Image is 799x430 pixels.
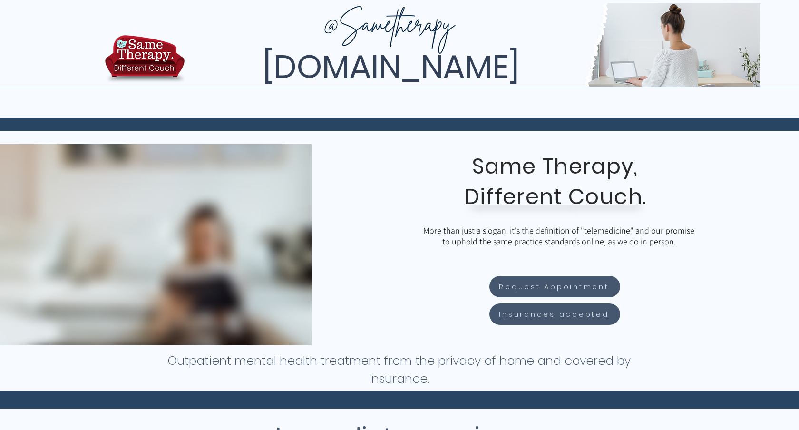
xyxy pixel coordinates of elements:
[421,225,697,247] p: More than just a slogan, it's the definition of "telemedicine" and our promise to uphold the same...
[489,276,620,297] a: Request Appointment
[102,34,187,90] img: TBH.US
[263,44,519,89] span: [DOMAIN_NAME]
[499,281,609,292] span: Request Appointment
[464,182,647,212] span: Different Couch.
[472,151,638,181] span: Same Therapy,
[187,3,760,87] img: Same Therapy, Different Couch. TelebehavioralHealth.US
[499,309,609,320] span: Insurances accepted
[166,352,631,388] h1: Outpatient mental health treatment from the privacy of home and covered by insurance.
[489,303,620,325] a: Insurances accepted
